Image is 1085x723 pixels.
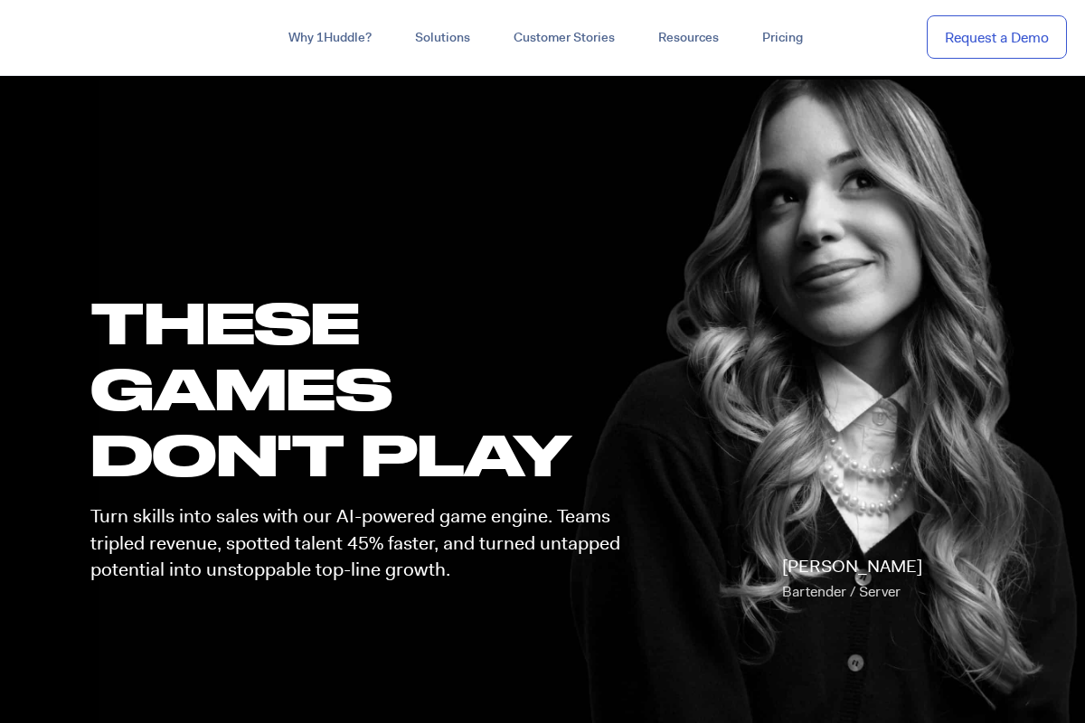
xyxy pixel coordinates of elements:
h1: these GAMES DON'T PLAY [90,289,637,488]
img: ... [18,20,147,54]
a: Why 1Huddle? [267,22,393,54]
span: Bartender / Server [782,582,901,601]
p: Turn skills into sales with our AI-powered game engine. Teams tripled revenue, spotted talent 45%... [90,503,637,583]
a: Request a Demo [927,15,1067,60]
p: [PERSON_NAME] [782,554,922,605]
a: Resources [637,22,741,54]
a: Solutions [393,22,492,54]
a: Customer Stories [492,22,637,54]
a: Pricing [741,22,825,54]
